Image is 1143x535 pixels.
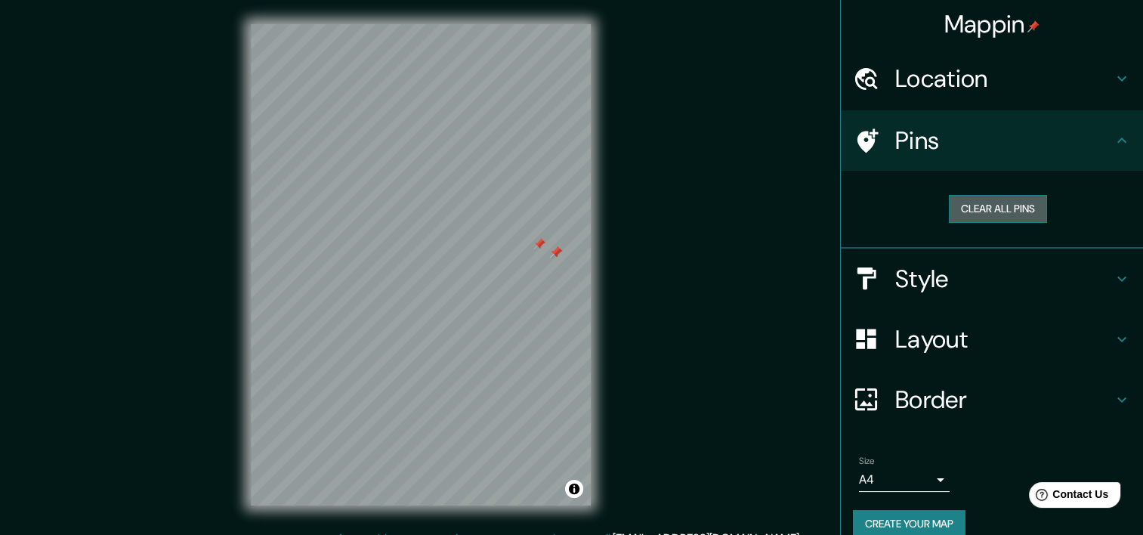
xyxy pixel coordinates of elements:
h4: Layout [895,324,1113,354]
h4: Style [895,264,1113,294]
div: Border [841,370,1143,430]
div: Style [841,249,1143,309]
iframe: Help widget launcher [1009,476,1126,518]
img: pin-icon.png [1027,20,1040,32]
button: Clear all pins [949,195,1047,223]
button: Toggle attribution [565,480,583,498]
h4: Pins [895,125,1113,156]
h4: Location [895,63,1113,94]
label: Size [859,454,875,467]
div: Layout [841,309,1143,370]
div: A4 [859,468,950,492]
canvas: Map [251,24,591,506]
h4: Mappin [944,9,1040,39]
div: Pins [841,110,1143,171]
h4: Border [895,385,1113,415]
div: Location [841,48,1143,109]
